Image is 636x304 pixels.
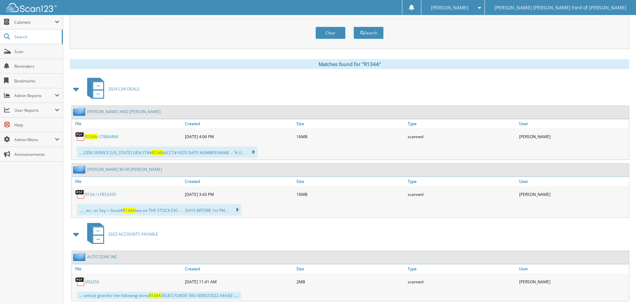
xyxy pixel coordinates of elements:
[7,3,57,12] img: scan123-logo-white.svg
[87,167,162,172] a: [PERSON_NAME] W OR [PERSON_NAME]
[83,221,158,247] a: 2023 ACCOUNTS PAYABLE
[295,264,406,273] a: Size
[183,188,295,201] div: [DATE] 3:43 PM
[85,279,99,285] a: 003250
[517,188,629,201] div: [PERSON_NAME]
[72,119,183,128] a: File
[494,6,626,10] span: [PERSON_NAME] [PERSON_NAME] Ford of [PERSON_NAME]
[14,93,55,98] span: Admin Reports
[87,109,161,114] a: [PERSON_NAME] AND [PERSON_NAME]
[295,177,406,186] a: Size
[73,107,87,116] img: folder2.png
[14,78,59,84] span: Bookmarks
[406,264,517,273] a: Type
[85,134,119,139] a: R134A/ CFB84866
[354,27,384,39] button: Search
[406,188,517,201] div: scanned
[14,19,55,25] span: Cabinets
[183,119,295,128] a: Created
[14,151,59,157] span: Announcements
[14,49,59,54] span: Scan
[295,188,406,201] div: 16MB
[14,107,55,113] span: User Reports
[85,134,97,139] span: R134A
[75,131,85,141] img: PDF.png
[406,275,517,288] div: scanned
[75,189,85,199] img: PDF.png
[183,177,295,186] a: Created
[77,292,241,299] div: ... vehicle givenfor the following items 30LB CYLINDE SKU-000072022 444.60 .....
[123,208,135,213] span: R134A
[183,275,295,288] div: [DATE] 11:41 AM
[517,275,629,288] div: [PERSON_NAME]
[73,165,87,174] img: folder2.png
[406,119,517,128] a: Type
[183,264,295,273] a: Created
[14,137,55,142] span: Admin Menu
[295,119,406,128] a: Size
[295,275,406,288] div: 2MB
[315,27,346,39] button: Clear
[183,130,295,143] div: [DATE] 4:06 PM
[108,231,158,237] span: 2023 ACCOUNTS PAYABLE
[70,59,629,69] div: Matches found for "R134A"
[517,119,629,128] a: User
[73,253,87,261] img: folder2.png
[295,130,406,143] div: 16MB
[72,264,183,273] a: File
[406,130,517,143] div: scanned
[85,192,116,197] a: R134 / LFB52435
[14,34,58,40] span: Search
[108,86,140,92] span: 2024 CAR DEALS
[517,177,629,186] a: User
[87,254,118,260] a: AUTO ZONE INC
[72,177,183,186] a: File
[14,63,59,69] span: Reminders
[77,204,241,216] div: ... _ ee ; es Sey = Stock# bee ee THE STOCK EXC ... . DAYS BEFORE 1st PM...
[77,146,257,158] div: ... 2356 SERVICE [US_STATE] LIEN STK# ACCT# 9370 DATE NUMBER NAME ... % V...
[431,6,468,10] span: [PERSON_NAME]
[14,122,59,128] span: Help
[149,293,161,298] span: R134A
[517,264,629,273] a: User
[406,177,517,186] a: Type
[517,130,629,143] div: [PERSON_NAME]
[83,76,140,102] a: 2024 CAR DEALS
[75,277,85,287] img: PDF.png
[152,150,164,156] span: R134A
